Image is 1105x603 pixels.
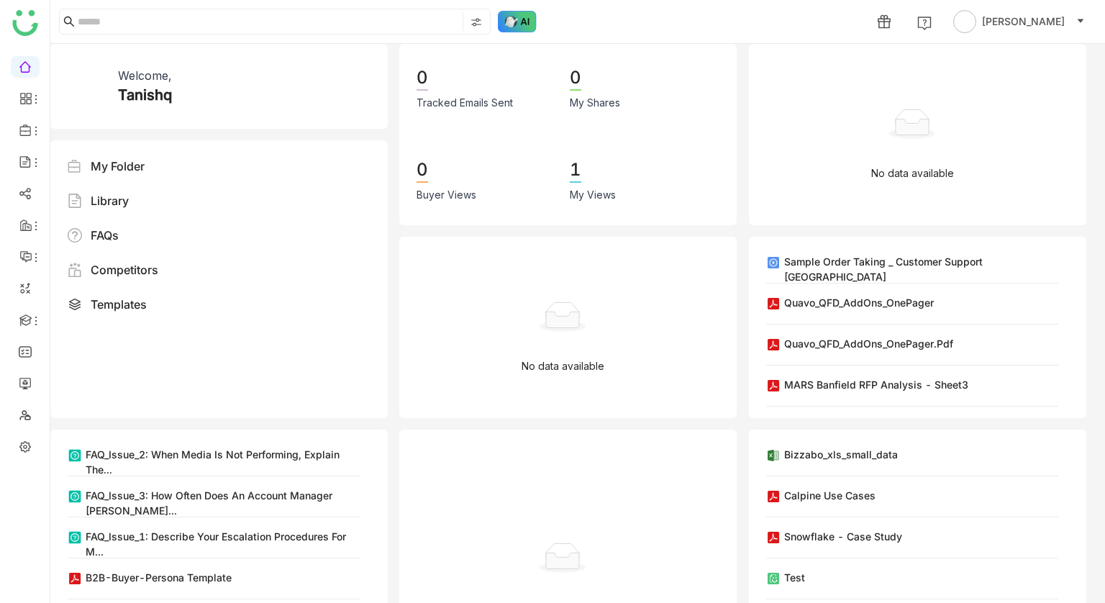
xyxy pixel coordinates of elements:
[417,95,513,111] div: Tracked Emails Sent
[470,17,482,28] img: search-type.svg
[784,529,902,544] div: Snowflake - Case Study
[784,377,968,392] div: MARS Banfield RFP Analysis - Sheet3
[91,261,158,278] div: Competitors
[570,95,620,111] div: My Shares
[91,158,145,175] div: My Folder
[982,14,1065,30] span: [PERSON_NAME]
[570,66,581,91] div: 0
[953,10,976,33] img: avatar
[784,254,1058,284] div: Sample Order Taking _ Customer Support [GEOGRAPHIC_DATA]
[12,10,38,36] img: logo
[68,67,106,106] img: 671209acaf585a2378d5d1f7
[522,358,604,374] p: No data available
[91,192,129,209] div: Library
[417,187,476,203] div: Buyer Views
[784,488,876,503] div: Calpine Use Cases
[784,447,898,462] div: Bizzabo_xls_small_data
[784,336,953,351] div: Quavo_QFD_AddOns_OnePager.pdf
[950,10,1088,33] button: [PERSON_NAME]
[118,84,172,106] div: Tanishq
[570,158,581,183] div: 1
[86,447,360,477] div: FAQ_Issue_2: When media is not performing, explain the...
[91,296,147,313] div: Templates
[417,158,428,183] div: 0
[498,11,537,32] img: ask-buddy-hover.svg
[417,66,428,91] div: 0
[784,570,805,585] div: Test
[871,166,954,181] p: No data available
[784,295,934,310] div: Quavo_QFD_AddOns_OnePager
[86,570,232,585] div: B2B-Buyer-Persona Template
[86,488,360,518] div: FAQ_Issue_3: How often does an account manager [PERSON_NAME]...
[91,227,119,244] div: FAQs
[86,529,360,559] div: FAQ_Issue_1: Describe your escalation procedures for m...
[570,187,616,203] div: My Views
[917,16,932,30] img: help.svg
[118,67,171,84] div: Welcome,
